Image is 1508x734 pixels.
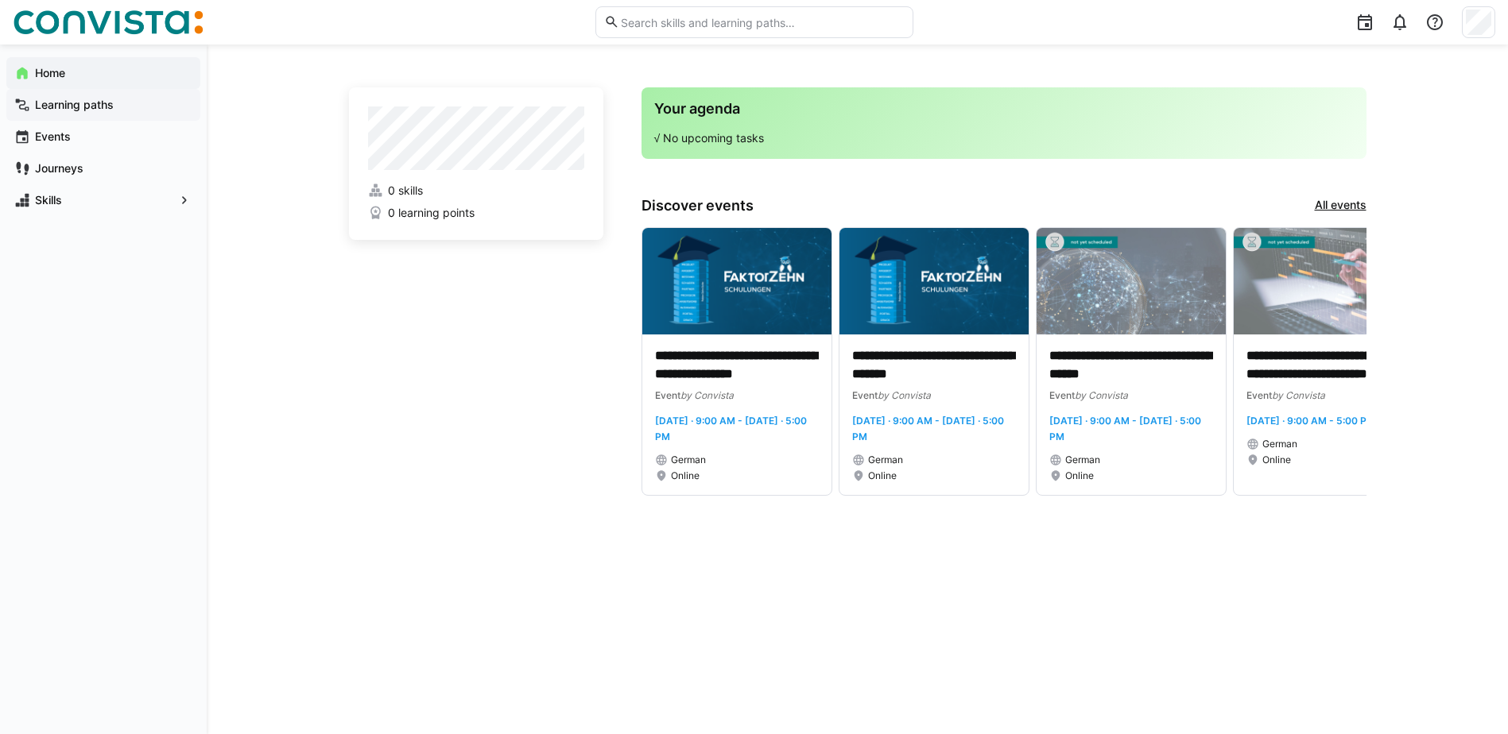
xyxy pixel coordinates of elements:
span: [DATE] · 9:00 AM - [DATE] · 5:00 PM [1049,415,1201,442]
span: German [1065,454,1100,466]
span: [DATE] · 9:00 AM - [DATE] · 5:00 PM [655,415,807,442]
input: Search skills and learning paths… [619,15,904,29]
span: [DATE] · 9:00 AM - [DATE] · 5:00 PM [852,415,1004,442]
img: image [1037,228,1226,334]
span: by Convista [1075,389,1128,401]
span: Online [1262,454,1291,466]
span: Event [655,389,680,401]
span: German [1262,438,1297,450]
a: All events [1315,197,1367,214]
span: Event [1049,389,1075,401]
span: Online [868,469,897,482]
p: √ No upcoming tasks [654,130,1354,146]
span: 0 learning points [388,205,475,221]
span: Event [1246,389,1272,401]
span: by Convista [680,389,734,401]
span: [DATE] · 9:00 AM - 5:00 PM [1246,415,1375,427]
span: 0 skills [388,183,423,199]
img: image [839,228,1029,334]
span: by Convista [878,389,931,401]
span: by Convista [1272,389,1325,401]
h3: Your agenda [654,100,1354,118]
img: image [642,228,832,334]
span: German [868,454,903,466]
img: image [1234,228,1423,334]
h3: Discover events [642,197,754,214]
span: Event [852,389,878,401]
span: Online [671,469,700,482]
span: Online [1065,469,1094,482]
span: German [671,454,706,466]
a: 0 skills [368,183,584,199]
